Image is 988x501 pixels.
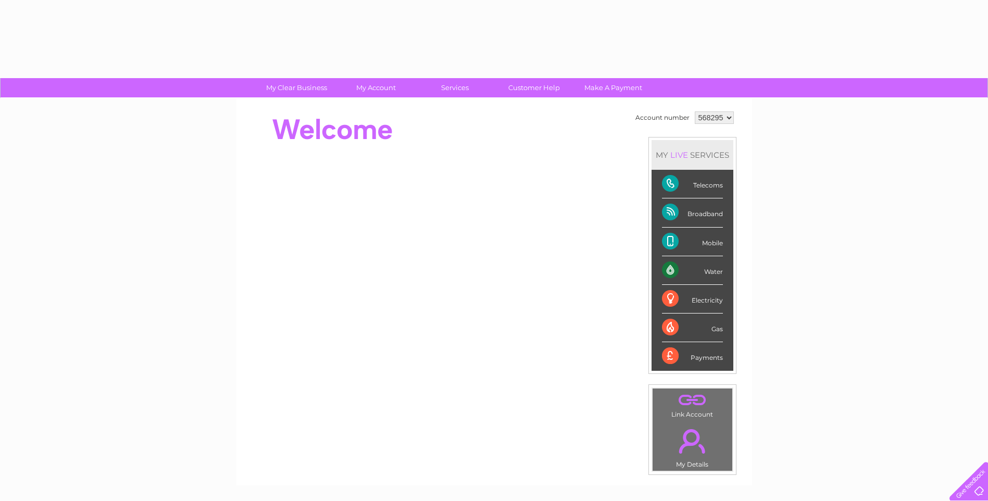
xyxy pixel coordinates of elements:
a: . [655,391,730,409]
a: Customer Help [491,78,577,97]
td: Account number [633,109,692,127]
div: MY SERVICES [652,140,733,170]
a: My Clear Business [254,78,340,97]
div: Broadband [662,198,723,227]
div: Water [662,256,723,285]
div: Electricity [662,285,723,314]
div: LIVE [668,150,690,160]
td: My Details [652,420,733,471]
a: Services [412,78,498,97]
td: Link Account [652,388,733,421]
div: Mobile [662,228,723,256]
a: My Account [333,78,419,97]
div: Payments [662,342,723,370]
a: . [655,423,730,459]
div: Telecoms [662,170,723,198]
a: Make A Payment [570,78,656,97]
div: Gas [662,314,723,342]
